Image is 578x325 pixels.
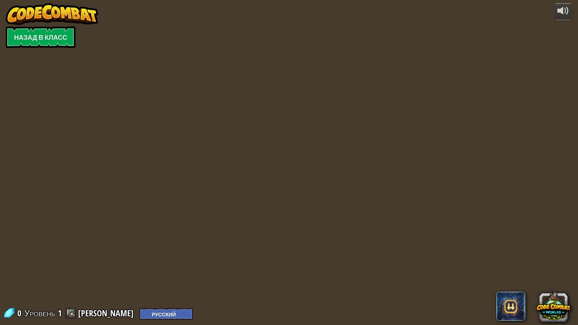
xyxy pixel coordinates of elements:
span: 1 [58,307,62,319]
a: [PERSON_NAME] [78,307,136,319]
span: CodeCombat AI HackStack [496,292,525,321]
button: CodeCombat Worlds on Roblox [536,289,571,323]
a: Назад в класс [6,26,76,48]
span: 0 [17,307,23,319]
button: Регулировать громкость [554,3,572,20]
span: Уровень [24,307,55,319]
img: CodeCombat - Learn how to code by playing a game [6,3,98,25]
